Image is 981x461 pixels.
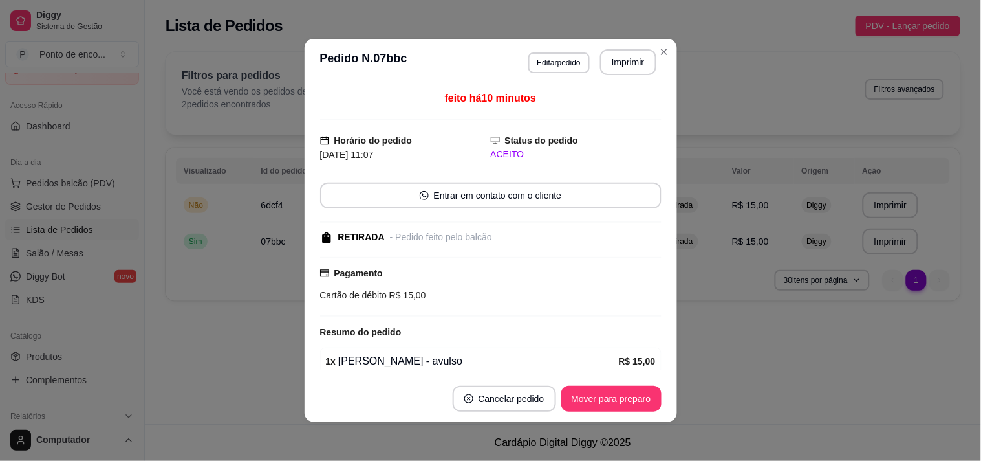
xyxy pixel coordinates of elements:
[334,268,383,278] strong: Pagamento
[464,394,473,403] span: close-circle
[320,183,662,208] button: whats-appEntrar em contato com o cliente
[334,135,413,146] strong: Horário do pedido
[320,269,329,278] span: credit-card
[561,386,662,412] button: Mover para preparo
[320,49,407,75] h3: Pedido N. 07bbc
[445,93,536,104] span: feito há 10 minutos
[491,136,500,145] span: desktop
[387,290,426,300] span: R$ 15,00
[320,290,387,300] span: Cartão de débito
[326,356,336,366] strong: 1 x
[505,135,579,146] strong: Status do pedido
[320,327,402,337] strong: Resumo do pedido
[654,41,674,62] button: Close
[326,354,619,369] div: [PERSON_NAME] - avulso
[528,52,590,73] button: Editarpedido
[320,150,374,160] span: [DATE] 11:07
[491,148,662,161] div: ACEITO
[320,136,329,145] span: calendar
[390,231,492,244] div: - Pedido feito pelo balcão
[338,231,385,244] div: RETIRADA
[420,191,429,200] span: whats-app
[453,386,556,412] button: close-circleCancelar pedido
[600,49,656,75] button: Imprimir
[619,356,656,366] strong: R$ 15,00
